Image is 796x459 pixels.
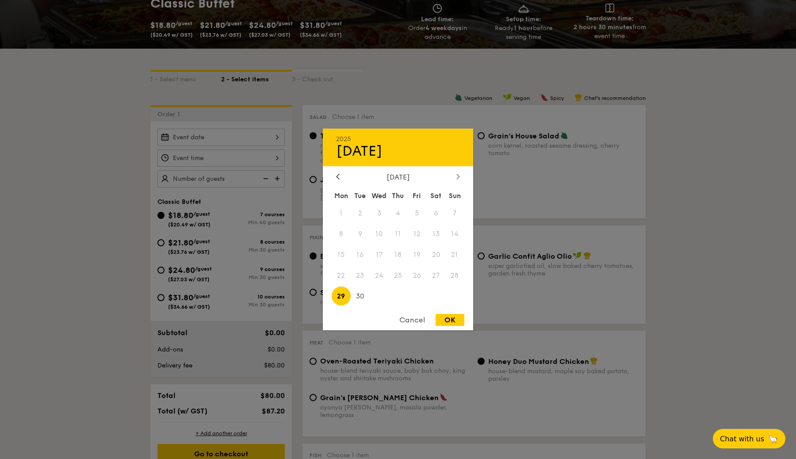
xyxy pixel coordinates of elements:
[336,135,460,143] div: 2025
[370,266,389,285] span: 24
[445,225,464,244] span: 14
[389,245,408,264] span: 18
[351,188,370,204] div: Tue
[332,225,351,244] span: 8
[332,245,351,264] span: 15
[426,204,445,223] span: 6
[370,225,389,244] span: 10
[390,314,434,326] div: Cancel
[332,188,351,204] div: Mon
[389,266,408,285] span: 25
[445,188,464,204] div: Sun
[426,225,445,244] span: 13
[389,188,408,204] div: Thu
[370,245,389,264] span: 17
[351,266,370,285] span: 23
[407,204,426,223] span: 5
[436,314,464,326] div: OK
[720,435,764,443] span: Chat with us
[407,245,426,264] span: 19
[713,429,785,448] button: Chat with us🦙
[407,266,426,285] span: 26
[351,204,370,223] span: 2
[426,266,445,285] span: 27
[426,245,445,264] span: 20
[336,173,460,181] div: [DATE]
[407,188,426,204] div: Fri
[332,266,351,285] span: 22
[370,188,389,204] div: Wed
[389,204,408,223] span: 4
[445,266,464,285] span: 28
[389,225,408,244] span: 11
[370,204,389,223] span: 3
[332,204,351,223] span: 1
[445,204,464,223] span: 7
[336,143,460,160] div: [DATE]
[332,287,351,306] span: 29
[351,287,370,306] span: 30
[768,434,778,444] span: 🦙
[407,225,426,244] span: 12
[445,245,464,264] span: 21
[351,245,370,264] span: 16
[426,188,445,204] div: Sat
[351,225,370,244] span: 9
